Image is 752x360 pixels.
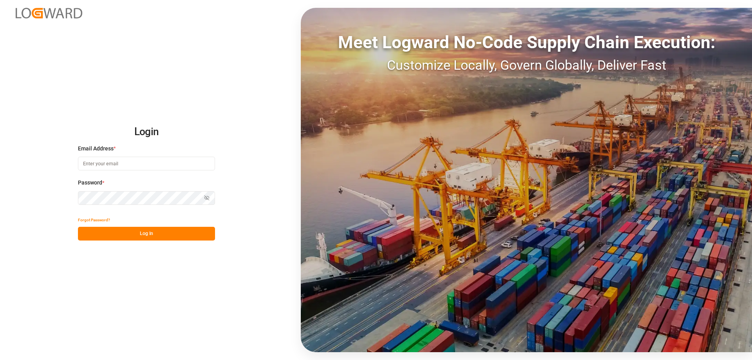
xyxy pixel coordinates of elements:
[16,8,82,18] img: Logward_new_orange.png
[301,55,752,75] div: Customize Locally, Govern Globally, Deliver Fast
[301,29,752,55] div: Meet Logward No-Code Supply Chain Execution:
[78,227,215,241] button: Log In
[78,157,215,170] input: Enter your email
[78,179,102,187] span: Password
[78,145,114,153] span: Email Address
[78,119,215,145] h2: Login
[78,213,110,227] button: Forgot Password?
